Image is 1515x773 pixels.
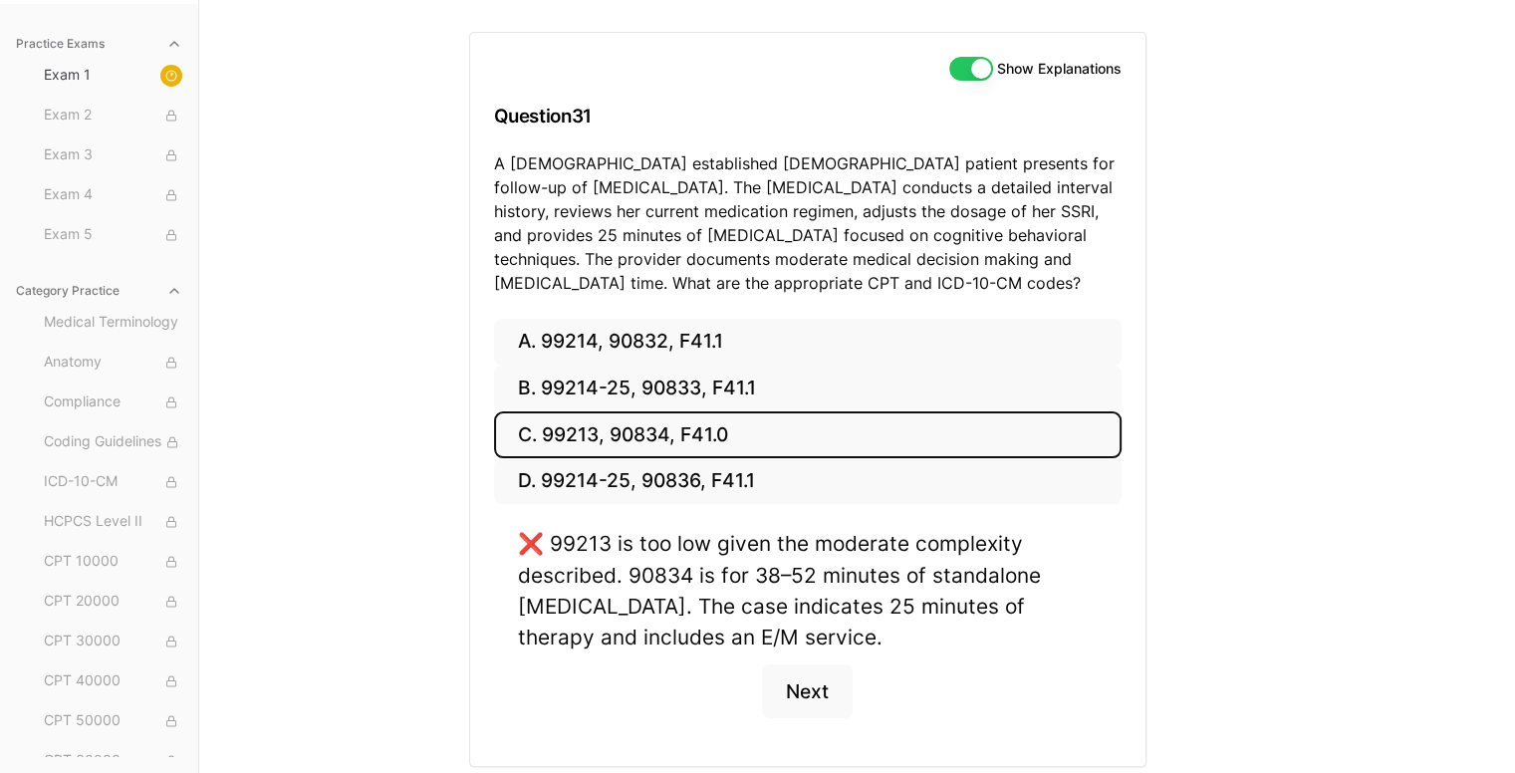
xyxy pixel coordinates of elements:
[36,347,190,379] button: Anatomy
[44,511,182,533] span: HCPCS Level II
[36,586,190,618] button: CPT 20000
[36,60,190,92] button: Exam 1
[36,546,190,578] button: CPT 10000
[36,506,190,538] button: HCPCS Level II
[494,87,1122,145] h3: Question 31
[494,458,1122,505] button: D. 99214-25, 90836, F41.1
[494,366,1122,412] button: B. 99214-25, 90833, F41.1
[494,319,1122,366] button: A. 99214, 90832, F41.1
[36,665,190,697] button: CPT 40000
[44,750,182,772] span: CPT 60000
[36,705,190,737] button: CPT 50000
[36,100,190,131] button: Exam 2
[36,386,190,418] button: Compliance
[44,391,182,413] span: Compliance
[8,28,190,60] button: Practice Exams
[36,466,190,498] button: ICD-10-CM
[44,670,182,692] span: CPT 40000
[44,352,182,374] span: Anatomy
[36,219,190,251] button: Exam 5
[44,312,182,334] span: Medical Terminology
[44,65,182,87] span: Exam 1
[44,105,182,127] span: Exam 2
[762,664,853,718] button: Next
[36,179,190,211] button: Exam 4
[36,626,190,657] button: CPT 30000
[494,151,1122,295] p: A [DEMOGRAPHIC_DATA] established [DEMOGRAPHIC_DATA] patient presents for follow-up of [MEDICAL_DA...
[997,62,1122,76] label: Show Explanations
[518,528,1098,652] div: ❌ 99213 is too low given the moderate complexity described. 90834 is for 38–52 minutes of standal...
[36,426,190,458] button: Coding Guidelines
[44,144,182,166] span: Exam 3
[44,710,182,732] span: CPT 50000
[44,631,182,652] span: CPT 30000
[44,431,182,453] span: Coding Guidelines
[44,224,182,246] span: Exam 5
[8,275,190,307] button: Category Practice
[44,184,182,206] span: Exam 4
[36,307,190,339] button: Medical Terminology
[494,411,1122,458] button: C. 99213, 90834, F41.0
[44,471,182,493] span: ICD-10-CM
[44,591,182,613] span: CPT 20000
[44,551,182,573] span: CPT 10000
[36,139,190,171] button: Exam 3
